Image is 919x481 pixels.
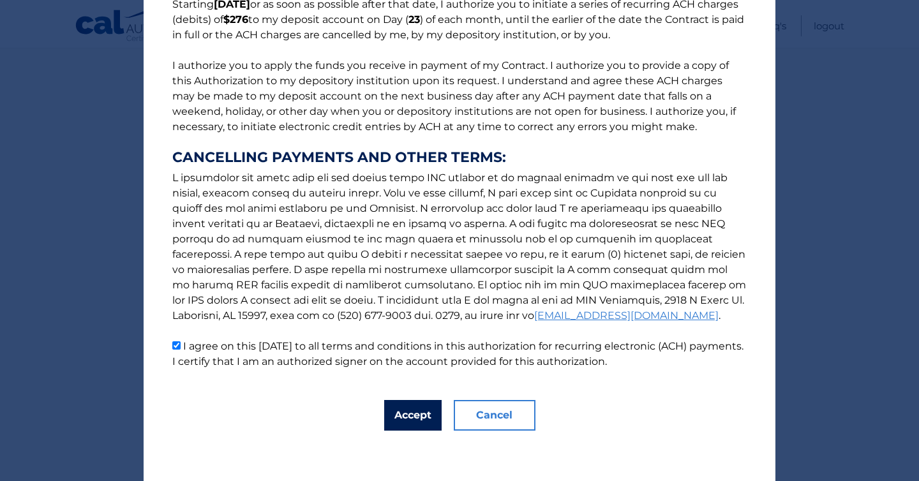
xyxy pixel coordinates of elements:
[384,400,442,431] button: Accept
[534,309,719,322] a: [EMAIL_ADDRESS][DOMAIN_NAME]
[223,13,248,26] b: $276
[172,340,743,367] label: I agree on this [DATE] to all terms and conditions in this authorization for recurring electronic...
[454,400,535,431] button: Cancel
[172,150,747,165] strong: CANCELLING PAYMENTS AND OTHER TERMS:
[408,13,420,26] b: 23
